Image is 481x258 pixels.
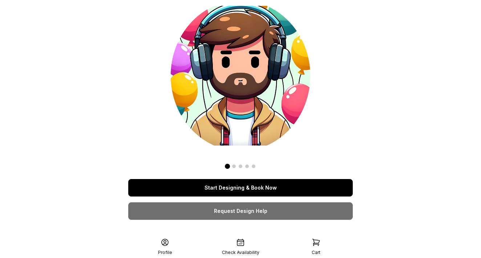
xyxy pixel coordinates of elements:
[128,202,353,220] a: Request Design Help
[312,250,320,255] div: Cart
[135,234,346,246] p: Welcome to the Land of Oo 6661
[128,179,353,197] a: Start Designing & Book Now
[222,250,259,255] div: Check Availability
[158,250,172,255] div: Profile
